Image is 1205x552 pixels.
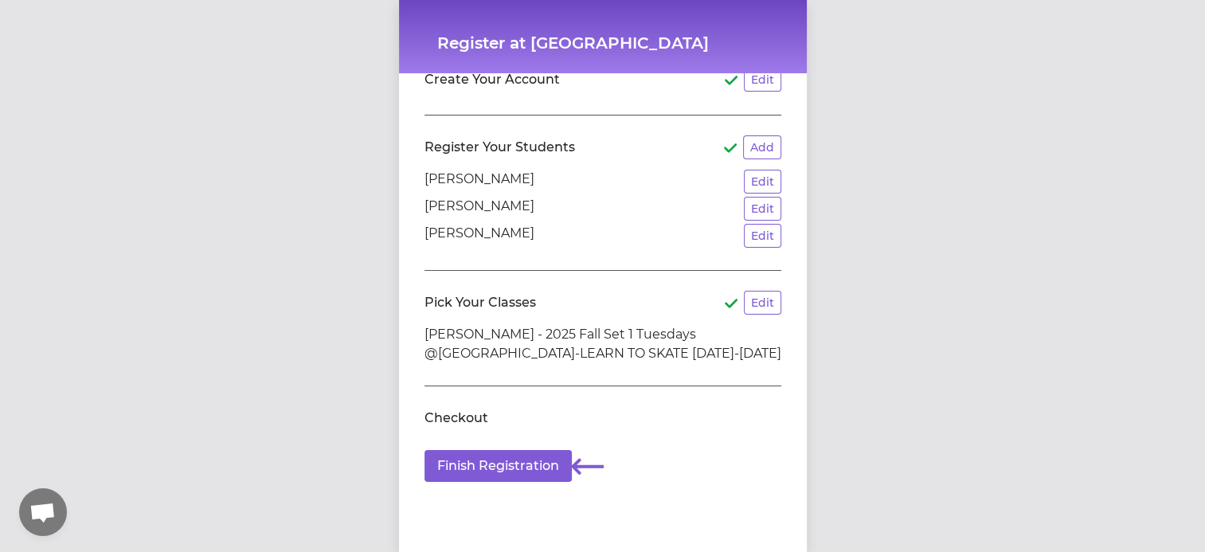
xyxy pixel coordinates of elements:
[424,170,534,194] p: [PERSON_NAME]
[424,70,560,89] h2: Create Your Account
[424,293,536,312] h2: Pick Your Classes
[744,291,781,315] button: Edit
[424,450,572,482] button: Finish Registration
[424,197,534,221] p: [PERSON_NAME]
[424,138,575,157] h2: Register Your Students
[424,224,534,248] p: [PERSON_NAME]
[743,135,781,159] button: Add
[744,224,781,248] button: Edit
[19,488,67,536] a: Open chat
[744,197,781,221] button: Edit
[744,68,781,92] button: Edit
[424,409,488,428] h2: Checkout
[424,325,781,363] li: [PERSON_NAME] - 2025 Fall Set 1 Tuesdays @[GEOGRAPHIC_DATA]-LEARN TO SKATE [DATE]-[DATE]
[437,32,769,54] h1: Register at [GEOGRAPHIC_DATA]
[744,170,781,194] button: Edit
